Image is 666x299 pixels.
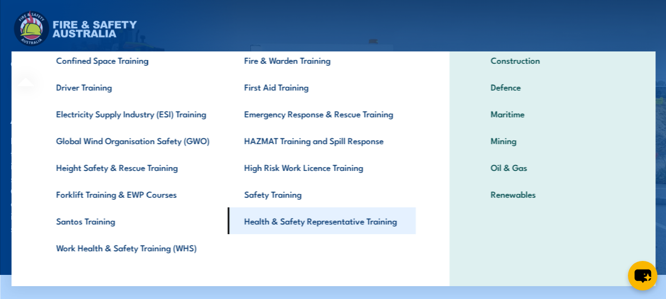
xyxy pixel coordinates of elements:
a: Safety Training [227,181,415,207]
a: Height Safety & Rescue Training [39,154,227,181]
a: Contact [469,51,498,77]
a: Mining [474,127,631,154]
a: Forklift Training & EWP Courses [39,181,227,207]
a: Electricity Supply Industry (ESI) Training [39,100,227,127]
a: About Us [288,51,323,77]
a: Maritime [474,100,631,127]
a: Confined Space Training [39,47,227,73]
a: First Aid Training [227,73,415,100]
a: Health & Safety Representative Training [227,207,415,234]
a: Driver Training [39,73,227,100]
a: Fire & Warden Training [227,47,415,73]
a: Emergency Response Services [151,51,265,77]
a: Renewables [474,181,631,207]
button: chat-button [628,261,657,290]
a: Work Health & Safety Training (WHS) [39,234,227,261]
a: Course Calendar [64,51,128,77]
a: Santos Training [39,207,227,234]
a: HAZMAT Training and Spill Response [227,127,415,154]
a: News [346,51,367,77]
a: High Risk Work Licence Training [227,154,415,181]
a: Defence [474,73,631,100]
a: Emergency Response & Rescue Training [227,100,415,127]
a: Learner Portal [391,51,445,77]
a: Global Wind Organisation Safety (GWO) [39,127,227,154]
a: Courses [11,51,41,77]
a: Oil & Gas [474,154,631,181]
a: Construction [474,47,631,73]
